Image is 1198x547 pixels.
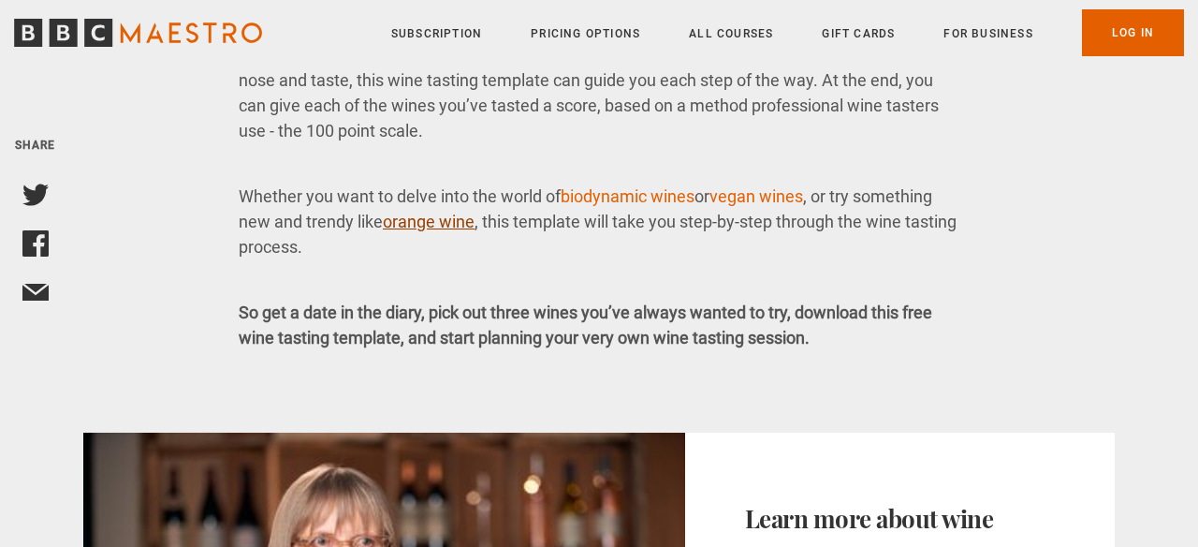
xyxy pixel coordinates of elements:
[689,24,773,43] a: All Courses
[1082,9,1184,56] a: Log In
[822,24,895,43] a: Gift Cards
[531,24,640,43] a: Pricing Options
[745,503,1055,535] h3: Learn more about wine
[383,212,475,231] a: orange wine
[561,186,694,206] a: biodynamic wines
[15,139,56,152] span: Share
[943,24,1032,43] a: For business
[391,24,482,43] a: Subscription
[391,9,1184,56] nav: Primary
[709,186,803,206] a: vegan wines
[14,19,262,47] svg: BBC Maestro
[239,158,959,259] p: Whether you want to delve into the world of or , or try something new and trendy like , this temp...
[239,303,932,347] strong: So get a date in the diary, pick out three wines you’ve always wanted to try, download this free ...
[239,17,959,143] p: From preparing for your wine tasting evening, to what to look out for in terms of appearance, nos...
